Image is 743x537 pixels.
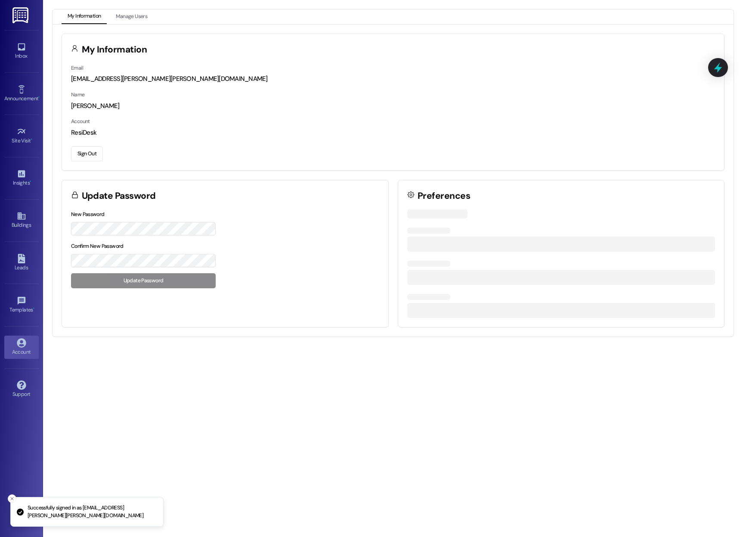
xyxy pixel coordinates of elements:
[71,146,103,161] button: Sign Out
[12,7,30,23] img: ResiDesk Logo
[4,167,39,190] a: Insights •
[71,243,124,250] label: Confirm New Password
[30,179,31,185] span: •
[71,118,90,125] label: Account
[4,336,39,359] a: Account
[28,504,156,519] p: Successfully signed in as [EMAIL_ADDRESS][PERSON_NAME][PERSON_NAME][DOMAIN_NAME]
[82,45,147,54] h3: My Information
[4,251,39,275] a: Leads
[82,191,156,201] h3: Update Password
[71,102,715,111] div: [PERSON_NAME]
[4,40,39,63] a: Inbox
[71,74,715,83] div: [EMAIL_ADDRESS][PERSON_NAME][PERSON_NAME][DOMAIN_NAME]
[71,91,85,98] label: Name
[8,494,16,503] button: Close toast
[110,9,153,24] button: Manage Users
[4,209,39,232] a: Buildings
[62,9,107,24] button: My Information
[71,128,715,137] div: ResiDesk
[4,378,39,401] a: Support
[33,306,34,312] span: •
[71,65,83,71] label: Email
[4,124,39,148] a: Site Visit •
[418,191,470,201] h3: Preferences
[38,94,40,100] span: •
[4,293,39,317] a: Templates •
[71,211,105,218] label: New Password
[31,136,32,142] span: •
